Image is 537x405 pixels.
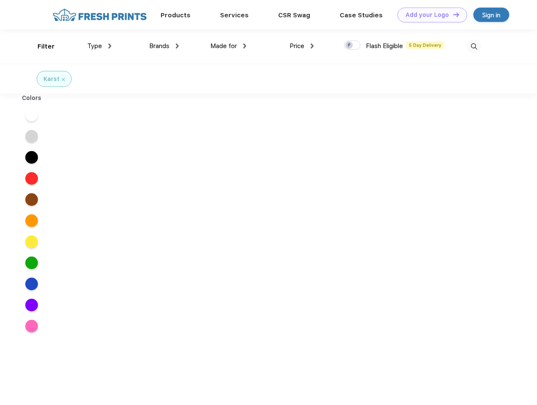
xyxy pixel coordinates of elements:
[210,42,237,50] span: Made for
[405,11,449,19] div: Add your Logo
[406,41,444,49] span: 5 Day Delivery
[278,11,310,19] a: CSR Swag
[453,12,459,17] img: DT
[176,43,179,49] img: dropdown.png
[311,43,314,49] img: dropdown.png
[149,42,169,50] span: Brands
[108,43,111,49] img: dropdown.png
[16,94,48,103] div: Colors
[243,43,246,49] img: dropdown.png
[467,40,481,54] img: desktop_search.svg
[161,11,191,19] a: Products
[87,42,102,50] span: Type
[366,42,403,50] span: Flash Eligible
[38,42,55,51] div: Filter
[482,10,500,20] div: Sign in
[220,11,249,19] a: Services
[62,78,65,81] img: filter_cancel.svg
[50,8,149,22] img: fo%20logo%202.webp
[473,8,509,22] a: Sign in
[43,75,59,84] div: Karst
[290,42,304,50] span: Price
